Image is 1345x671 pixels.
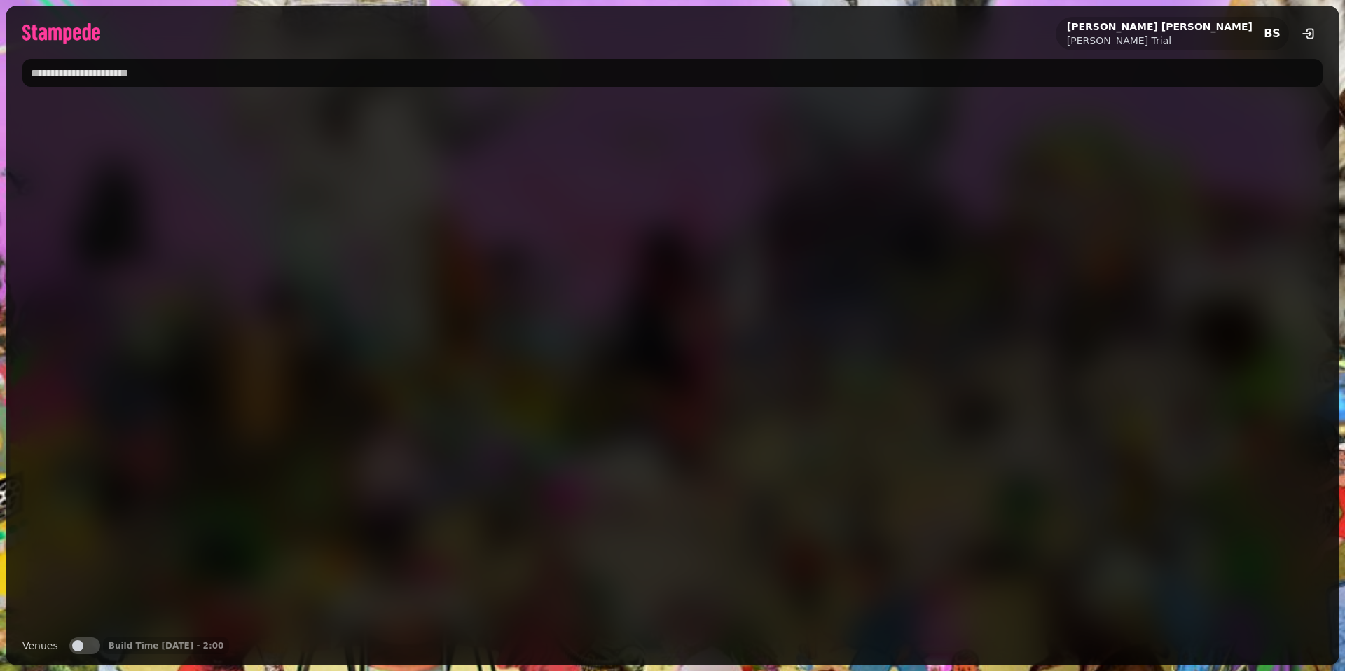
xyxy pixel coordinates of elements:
[1067,34,1253,48] p: [PERSON_NAME] Trial
[109,640,224,651] p: Build Time [DATE] - 2:00
[1295,20,1323,48] button: logout
[1067,20,1253,34] h2: [PERSON_NAME] [PERSON_NAME]
[22,23,100,44] img: logo
[22,637,58,654] label: Venues
[1264,28,1281,39] span: BS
